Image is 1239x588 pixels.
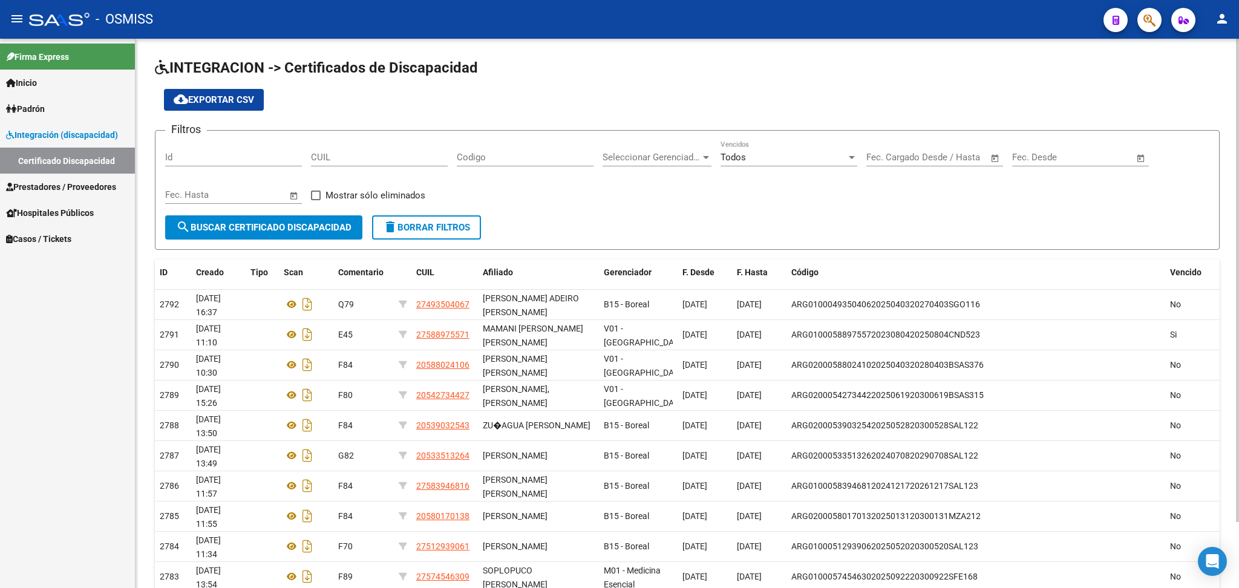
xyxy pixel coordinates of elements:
mat-icon: menu [10,11,24,26]
datatable-header-cell: CUIL [411,260,478,286]
span: 2786 [160,481,179,491]
span: 2790 [160,360,179,370]
span: Padrón [6,102,45,116]
span: [DATE] [737,541,762,551]
span: 27583946816 [416,481,469,491]
span: Todos [721,152,746,163]
span: Creado [196,267,224,277]
mat-icon: person [1215,11,1229,26]
span: Integración (discapacidad) [6,128,118,142]
span: ARG02000539032542025052820300528SAL122 [791,420,978,430]
span: ARG02000542734422025061920300619BSAS315 [791,390,984,400]
datatable-header-cell: Comentario [333,260,394,286]
span: V01 - [GEOGRAPHIC_DATA] [604,324,685,347]
span: [DATE] [737,451,762,460]
datatable-header-cell: Código [786,260,1165,286]
span: B15 - Boreal [604,299,649,309]
i: Descargar documento [299,446,315,465]
span: Prestadores / Proveedores [6,180,116,194]
span: Q79 [338,299,354,309]
span: [DATE] 11:34 [196,535,221,559]
span: ARG01000512939062025052020300520SAL123 [791,541,978,551]
span: No [1170,299,1181,309]
span: [PERSON_NAME], [PERSON_NAME] [483,384,549,408]
span: Vencido [1170,267,1201,277]
span: [DATE] [737,330,762,339]
span: E45 [338,330,353,339]
span: Exportar CSV [174,94,254,105]
i: Descargar documento [299,325,315,344]
datatable-header-cell: ID [155,260,191,286]
datatable-header-cell: Tipo [246,260,279,286]
span: No [1170,360,1181,370]
span: [DATE] [682,541,707,551]
span: [DATE] [682,572,707,581]
span: - OSMISS [96,6,153,33]
span: [DATE] [737,572,762,581]
input: Fecha fin [926,152,985,163]
button: Open calendar [1134,151,1148,165]
mat-icon: search [176,220,191,234]
button: Open calendar [989,151,1002,165]
span: ARG01000574546302025092220300922SFE168 [791,572,978,581]
span: 20539032543 [416,420,469,430]
span: Firma Express [6,50,69,64]
span: ARG01000583946812024121720261217SAL123 [791,481,978,491]
span: INTEGRACION -> Certificados de Discapacidad [155,59,478,76]
span: [DATE] [682,360,707,370]
span: ARG02000588024102025040320280403BSAS376 [791,360,984,370]
datatable-header-cell: Scan [279,260,333,286]
i: Descargar documento [299,385,315,405]
span: B15 - Boreal [604,420,649,430]
span: [DATE] 11:57 [196,475,221,498]
span: 20588024106 [416,360,469,370]
span: F84 [338,360,353,370]
span: Afiliado [483,267,513,277]
span: 20533513264 [416,451,469,460]
span: No [1170,541,1181,551]
span: [DATE] 13:50 [196,414,221,438]
span: [PERSON_NAME] ADEIRO [PERSON_NAME] [483,293,579,317]
span: 27493504067 [416,299,469,309]
span: [DATE] [737,360,762,370]
span: [DATE] [682,330,707,339]
span: F. Hasta [737,267,768,277]
span: V01 - [GEOGRAPHIC_DATA] [604,354,685,377]
span: Gerenciador [604,267,652,277]
span: F80 [338,390,353,400]
span: Mostrar sólo eliminados [325,188,425,203]
span: [DATE] [737,481,762,491]
span: No [1170,390,1181,400]
span: 2788 [160,420,179,430]
span: Casos / Tickets [6,232,71,246]
span: [DATE] 11:55 [196,505,221,529]
span: Seleccionar Gerenciador [603,152,701,163]
datatable-header-cell: F. Desde [678,260,732,286]
span: [DATE] 15:26 [196,384,221,408]
span: 20580170138 [416,511,469,521]
span: CUIL [416,267,434,277]
input: Fecha inicio [165,189,214,200]
button: Borrar Filtros [372,215,481,240]
span: F89 [338,572,353,581]
input: Fecha fin [1072,152,1131,163]
span: [PERSON_NAME] [PERSON_NAME] [483,475,548,498]
span: Inicio [6,76,37,90]
span: No [1170,511,1181,521]
span: [DATE] [682,481,707,491]
button: Exportar CSV [164,89,264,111]
span: [DATE] 16:37 [196,293,221,317]
span: [DATE] 13:49 [196,445,221,468]
span: 27512939061 [416,541,469,551]
span: B15 - Boreal [604,541,649,551]
span: [DATE] 10:30 [196,354,221,377]
span: [DATE] [682,420,707,430]
span: ZU�AGUA [PERSON_NAME] [483,420,590,430]
span: [PERSON_NAME] [483,451,548,460]
span: F84 [338,481,353,491]
span: Buscar Certificado Discapacidad [176,222,351,233]
span: ARG01000588975572023080420250804CND523 [791,330,980,339]
i: Descargar documento [299,355,315,374]
span: 2785 [160,511,179,521]
span: ARG02000533513262024070820290708SAL122 [791,451,978,460]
